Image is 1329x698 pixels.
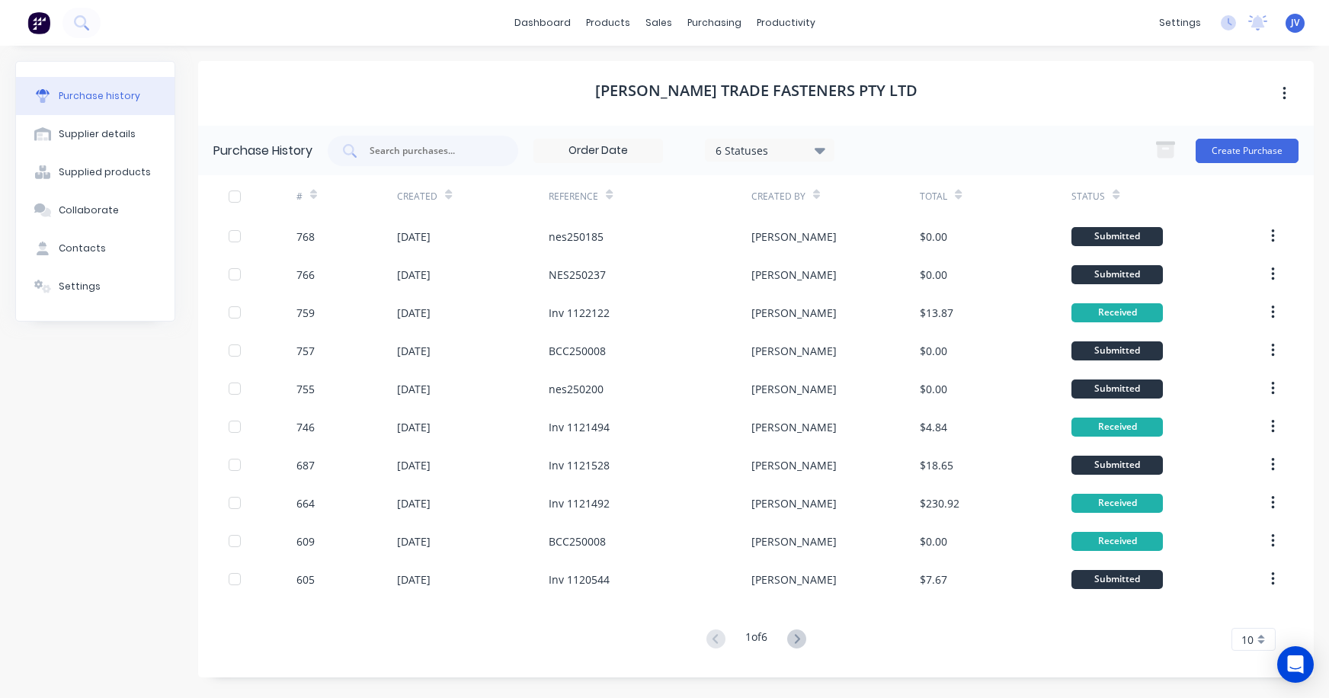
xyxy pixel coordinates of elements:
[920,572,947,588] div: $7.67
[751,305,837,321] div: [PERSON_NAME]
[1071,341,1163,360] div: Submitted
[16,267,175,306] button: Settings
[1071,227,1163,246] div: Submitted
[397,305,431,321] div: [DATE]
[745,629,767,651] div: 1 of 6
[397,190,437,203] div: Created
[296,457,315,473] div: 687
[920,229,947,245] div: $0.00
[549,533,606,549] div: BCC250008
[751,190,805,203] div: Created By
[296,419,315,435] div: 746
[549,229,604,245] div: nes250185
[751,533,837,549] div: [PERSON_NAME]
[549,305,610,321] div: Inv 1122122
[549,495,610,511] div: Inv 1121492
[397,495,431,511] div: [DATE]
[1291,16,1299,30] span: JV
[1241,632,1254,648] span: 10
[534,139,662,162] input: Order Date
[397,381,431,397] div: [DATE]
[59,203,119,217] div: Collaborate
[296,229,315,245] div: 768
[1071,532,1163,551] div: Received
[1071,303,1163,322] div: Received
[920,457,953,473] div: $18.65
[920,381,947,397] div: $0.00
[920,190,947,203] div: Total
[296,572,315,588] div: 605
[16,115,175,153] button: Supplier details
[920,343,947,359] div: $0.00
[751,572,837,588] div: [PERSON_NAME]
[16,229,175,267] button: Contacts
[751,457,837,473] div: [PERSON_NAME]
[751,343,837,359] div: [PERSON_NAME]
[59,89,140,103] div: Purchase history
[749,11,823,34] div: productivity
[296,381,315,397] div: 755
[1071,379,1163,399] div: Submitted
[578,11,638,34] div: products
[397,419,431,435] div: [DATE]
[1071,456,1163,475] div: Submitted
[920,267,947,283] div: $0.00
[920,419,947,435] div: $4.84
[1277,646,1314,683] div: Open Intercom Messenger
[716,142,825,158] div: 6 Statuses
[920,533,947,549] div: $0.00
[920,305,953,321] div: $13.87
[680,11,749,34] div: purchasing
[1196,139,1299,163] button: Create Purchase
[296,533,315,549] div: 609
[549,572,610,588] div: Inv 1120544
[507,11,578,34] a: dashboard
[213,142,312,160] div: Purchase History
[368,143,495,158] input: Search purchases...
[296,267,315,283] div: 766
[397,229,431,245] div: [DATE]
[296,305,315,321] div: 759
[397,343,431,359] div: [DATE]
[16,153,175,191] button: Supplied products
[16,191,175,229] button: Collaborate
[59,242,106,255] div: Contacts
[1071,190,1105,203] div: Status
[920,495,959,511] div: $230.92
[397,457,431,473] div: [DATE]
[1071,494,1163,513] div: Received
[296,190,303,203] div: #
[296,495,315,511] div: 664
[595,82,917,100] h1: [PERSON_NAME] Trade Fasteners Pty Ltd
[16,77,175,115] button: Purchase history
[549,267,606,283] div: NES250237
[1071,570,1163,589] div: Submitted
[27,11,50,34] img: Factory
[59,127,136,141] div: Supplier details
[751,419,837,435] div: [PERSON_NAME]
[751,267,837,283] div: [PERSON_NAME]
[549,419,610,435] div: Inv 1121494
[397,533,431,549] div: [DATE]
[59,165,151,179] div: Supplied products
[549,343,606,359] div: BCC250008
[59,280,101,293] div: Settings
[549,381,604,397] div: nes250200
[397,267,431,283] div: [DATE]
[397,572,431,588] div: [DATE]
[751,229,837,245] div: [PERSON_NAME]
[638,11,680,34] div: sales
[1071,265,1163,284] div: Submitted
[1151,11,1209,34] div: settings
[1071,418,1163,437] div: Received
[751,381,837,397] div: [PERSON_NAME]
[549,457,610,473] div: Inv 1121528
[296,343,315,359] div: 757
[549,190,598,203] div: Reference
[751,495,837,511] div: [PERSON_NAME]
